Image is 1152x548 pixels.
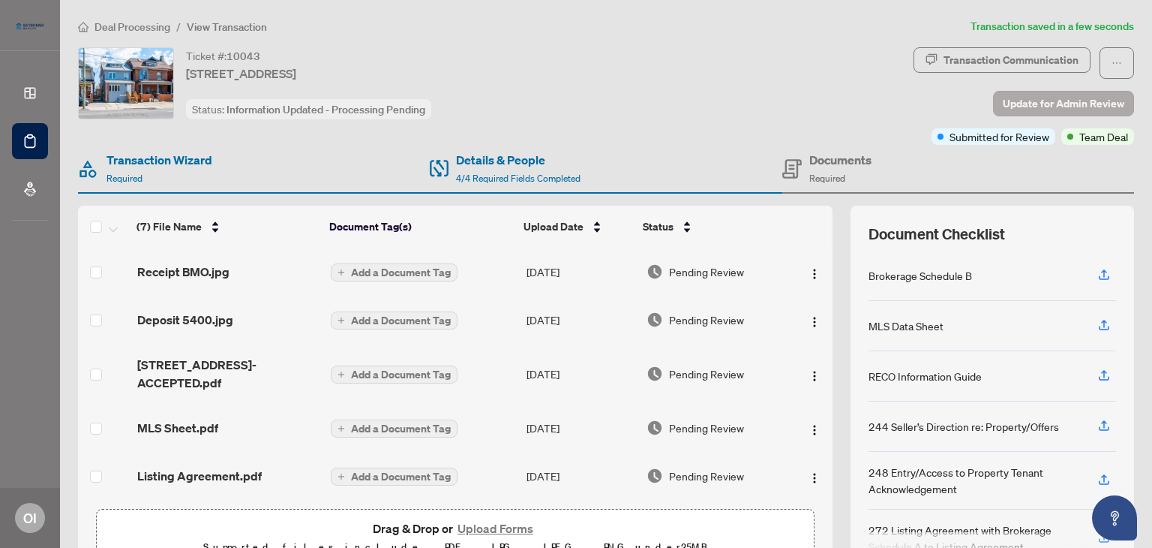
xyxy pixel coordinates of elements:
[646,312,663,328] img: Document Status
[646,263,663,280] img: Document Status
[226,103,425,116] span: Information Updated - Processing Pending
[373,519,538,538] span: Drag & Drop or
[331,365,457,384] button: Add a Document Tag
[808,268,820,280] img: Logo
[106,151,212,169] h4: Transaction Wizard
[802,260,826,284] button: Logo
[802,362,826,386] button: Logo
[520,344,640,404] td: [DATE]
[802,416,826,440] button: Logo
[226,50,260,63] span: 10043
[943,48,1078,72] div: Transaction Communication
[809,173,845,184] span: Required
[808,424,820,436] img: Logo
[868,368,982,384] div: RECO Information Guide
[337,317,345,324] span: plus
[646,420,663,436] img: Document Status
[520,296,640,344] td: [DATE]
[1079,128,1128,145] span: Team Deal
[186,65,296,83] span: [STREET_ADDRESS]
[176,18,181,35] li: /
[337,371,345,378] span: plus
[137,467,262,485] span: Listing Agreement.pdf
[669,366,744,382] span: Pending Review
[351,315,451,326] span: Add a Document Tag
[808,316,820,328] img: Logo
[868,418,1059,435] div: 244 Seller’s Direction re: Property/Offers
[94,20,170,34] span: Deal Processing
[136,218,202,235] span: (7) File Name
[331,468,457,486] button: Add a Document Tag
[351,423,451,434] span: Add a Document Tag
[78,22,88,32] span: home
[331,263,457,282] button: Add a Document Tag
[130,206,323,248] th: (7) File Name
[868,464,1080,497] div: 248 Entry/Access to Property Tenant Acknowledgement
[669,263,744,280] span: Pending Review
[523,218,583,235] span: Upload Date
[79,48,173,119] img: IMG-C12390243_1.jpg
[949,128,1049,145] span: Submitted for Review
[809,151,871,169] h4: Documents
[137,356,319,392] span: [STREET_ADDRESS]-ACCEPTED.pdf
[331,263,457,282] button: Add a Document Tag
[137,419,218,437] span: MLS Sheet.pdf
[970,18,1134,35] article: Transaction saved in a few seconds
[520,452,640,500] td: [DATE]
[808,370,820,382] img: Logo
[1111,58,1122,68] span: ellipsis
[1092,495,1137,540] button: Open asap
[351,267,451,278] span: Add a Document Tag
[337,473,345,480] span: plus
[802,308,826,332] button: Logo
[1003,92,1124,116] span: Update for Admin Review
[337,269,345,276] span: plus
[802,464,826,488] button: Logo
[868,267,972,284] div: Brokerage Schedule B
[453,519,538,538] button: Upload Forms
[331,420,457,438] button: Add a Document Tag
[868,224,1005,245] span: Document Checklist
[351,369,451,380] span: Add a Document Tag
[456,173,580,184] span: 4/4 Required Fields Completed
[23,507,37,528] span: OI
[646,468,663,484] img: Document Status
[12,19,48,34] img: logo
[520,404,640,452] td: [DATE]
[137,311,233,329] span: Deposit 5400.jpg
[643,218,673,235] span: Status
[456,151,580,169] h4: Details & People
[520,500,640,548] td: [DATE]
[337,425,345,432] span: plus
[186,99,431,119] div: Status:
[331,467,457,486] button: Add a Document Tag
[646,366,663,382] img: Document Status
[187,20,267,34] span: View Transaction
[186,47,260,65] div: Ticket #:
[331,419,457,438] button: Add a Document Tag
[669,312,744,328] span: Pending Review
[808,472,820,484] img: Logo
[913,47,1090,73] button: Transaction Communication
[868,318,943,334] div: MLS Data Sheet
[331,311,457,330] button: Add a Document Tag
[520,248,640,296] td: [DATE]
[331,312,457,330] button: Add a Document Tag
[669,468,744,484] span: Pending Review
[137,263,229,281] span: Receipt BMO.jpg
[323,206,517,248] th: Document Tag(s)
[351,471,451,482] span: Add a Document Tag
[106,173,142,184] span: Required
[517,206,637,248] th: Upload Date
[669,420,744,436] span: Pending Review
[331,366,457,384] button: Add a Document Tag
[993,91,1134,116] button: Update for Admin Review
[637,206,786,248] th: Status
